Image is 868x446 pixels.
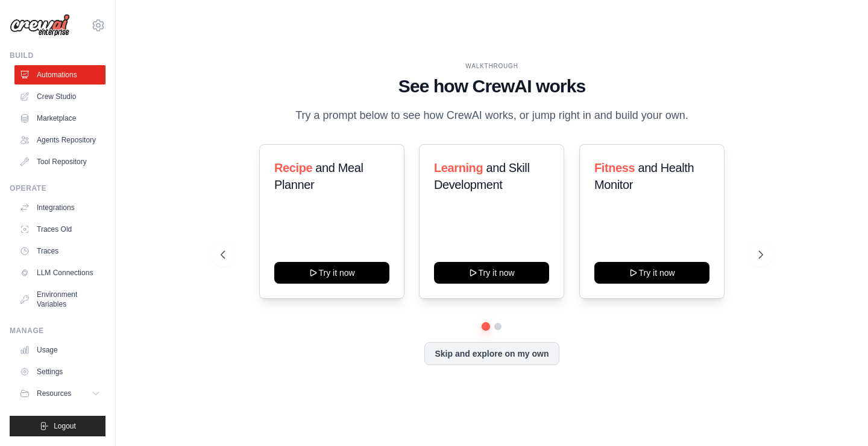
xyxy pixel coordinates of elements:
[14,241,105,261] a: Traces
[37,389,71,398] span: Resources
[54,421,76,431] span: Logout
[14,130,105,150] a: Agents Repository
[594,161,635,174] span: Fitness
[14,198,105,217] a: Integrations
[434,161,529,191] span: and Skill Development
[221,75,763,97] h1: See how CrewAI works
[14,87,105,106] a: Crew Studio
[274,161,363,191] span: and Meal Planner
[434,262,549,284] button: Try it now
[274,161,312,174] span: Recipe
[434,161,483,174] span: Learning
[594,262,709,284] button: Try it now
[424,342,559,365] button: Skip and explore on my own
[289,107,694,124] p: Try a prompt below to see how CrewAI works, or jump right in and build your own.
[10,51,105,60] div: Build
[14,220,105,239] a: Traces Old
[14,65,105,84] a: Automations
[274,262,389,284] button: Try it now
[14,152,105,171] a: Tool Repository
[221,62,763,71] div: WALKTHROUGH
[14,362,105,381] a: Settings
[14,340,105,360] a: Usage
[594,161,694,191] span: and Health Monitor
[10,416,105,436] button: Logout
[10,14,70,37] img: Logo
[14,263,105,282] a: LLM Connections
[10,183,105,193] div: Operate
[10,326,105,336] div: Manage
[14,384,105,403] button: Resources
[14,285,105,314] a: Environment Variables
[14,109,105,128] a: Marketplace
